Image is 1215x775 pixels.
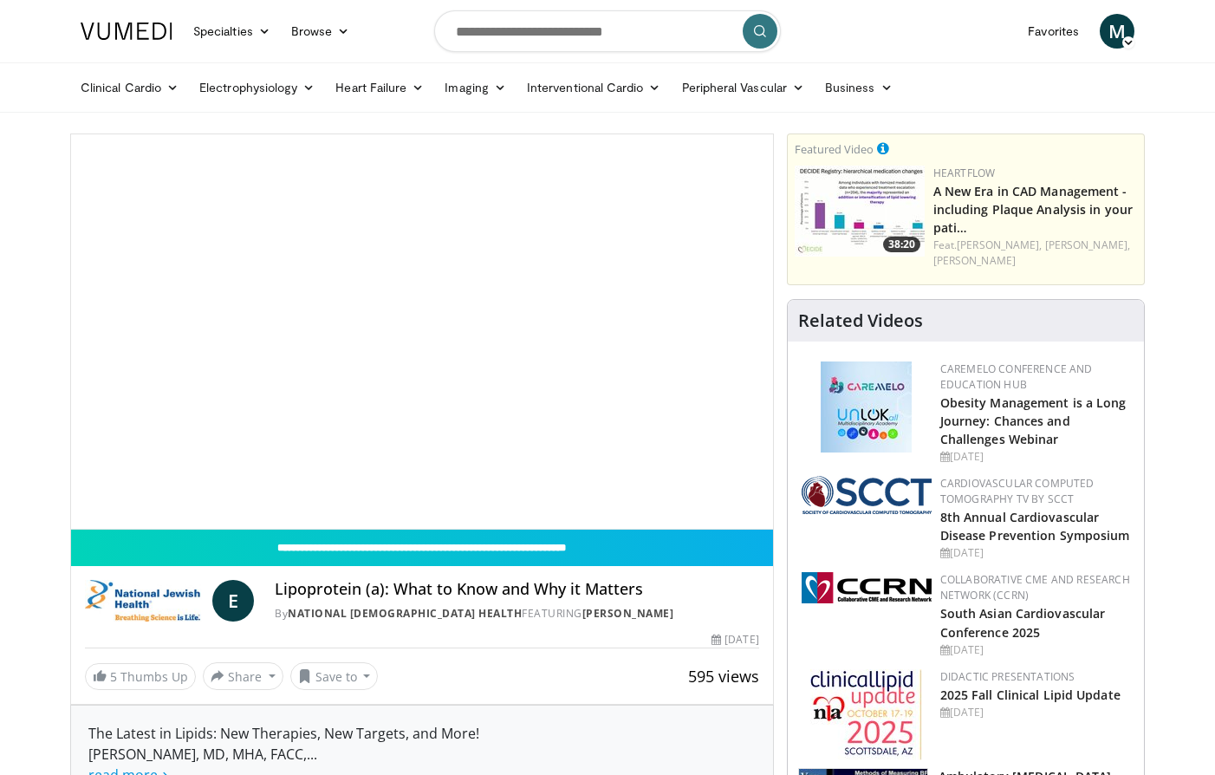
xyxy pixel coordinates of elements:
[275,606,759,622] div: By FEATURING
[957,238,1042,252] a: [PERSON_NAME],
[183,14,281,49] a: Specialties
[933,183,1133,236] a: A New Era in CAD Management - including Plaque Analysis in your pati…
[275,580,759,599] h4: Lipoprotein (a): What to Know and Why it Matters
[940,394,1127,447] a: Obesity Management is a Long Journey: Chances and Challenges Webinar
[70,70,189,105] a: Clinical Cardio
[85,580,205,622] img: National Jewish Health
[434,70,517,105] a: Imaging
[711,632,758,648] div: [DATE]
[940,476,1095,506] a: Cardiovascular Computed Tomography TV by SCCT
[795,166,925,257] a: 38:20
[815,70,903,105] a: Business
[940,605,1106,640] a: South Asian Cardiovascular Conference 2025
[802,572,932,603] img: a04ee3ba-8487-4636-b0fb-5e8d268f3737.png.150x105_q85_autocrop_double_scale_upscale_version-0.2.png
[795,166,925,257] img: 738d0e2d-290f-4d89-8861-908fb8b721dc.150x105_q85_crop-smart_upscale.jpg
[940,669,1130,685] div: Didactic Presentations
[434,10,781,52] input: Search topics, interventions
[802,476,932,514] img: 51a70120-4f25-49cc-93a4-67582377e75f.png.150x105_q85_autocrop_double_scale_upscale_version-0.2.png
[883,237,920,252] span: 38:20
[71,134,773,530] video-js: Video Player
[688,666,759,687] span: 595 views
[940,572,1130,602] a: Collaborative CME and Research Network (CCRN)
[288,606,522,621] a: National [DEMOGRAPHIC_DATA] Health
[110,668,117,685] span: 5
[281,14,361,49] a: Browse
[810,669,922,760] img: d65bce67-f81a-47c5-b47d-7b8806b59ca8.jpg.150x105_q85_autocrop_double_scale_upscale_version-0.2.jpg
[933,166,996,180] a: Heartflow
[1045,238,1130,252] a: [PERSON_NAME],
[940,687,1121,703] a: 2025 Fall Clinical Lipid Update
[189,70,325,105] a: Electrophysiology
[1017,14,1089,49] a: Favorites
[582,606,674,621] a: [PERSON_NAME]
[798,310,923,331] h4: Related Videos
[940,642,1130,658] div: [DATE]
[212,580,254,622] a: E
[1100,14,1134,49] a: M
[940,509,1130,544] a: 8th Annual Cardiovascular Disease Prevention Symposium
[940,545,1130,561] div: [DATE]
[290,662,379,690] button: Save to
[940,705,1130,720] div: [DATE]
[85,663,196,690] a: 5 Thumbs Up
[795,141,874,157] small: Featured Video
[940,449,1130,465] div: [DATE]
[325,70,434,105] a: Heart Failure
[821,361,912,453] img: 45df64a9-a6de-482c-8a90-ada250f7980c.png.150x105_q85_autocrop_double_scale_upscale_version-0.2.jpg
[933,238,1137,269] div: Feat.
[672,70,815,105] a: Peripheral Vascular
[933,253,1016,268] a: [PERSON_NAME]
[940,361,1093,392] a: CaReMeLO Conference and Education Hub
[203,662,283,690] button: Share
[81,23,172,40] img: VuMedi Logo
[517,70,672,105] a: Interventional Cardio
